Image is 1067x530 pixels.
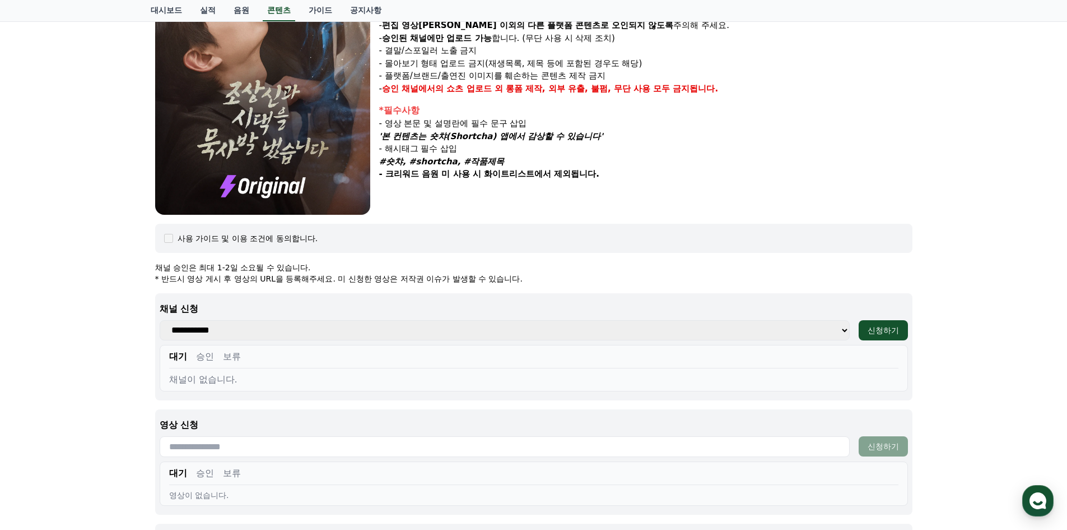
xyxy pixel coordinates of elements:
[379,117,912,130] p: - 영상 본문 및 설명란에 필수 문구 삽입
[379,131,603,141] em: '본 컨텐츠는 숏챠(Shortcha) 앱에서 감상할 수 있습니다'
[379,32,912,45] p: - 합니다. (무단 사용 시 삭제 조치)
[35,372,42,381] span: 홈
[379,19,912,32] p: - 주의해 주세요.
[145,356,215,384] a: 설정
[169,467,187,480] button: 대기
[178,233,318,244] div: 사용 가이드 및 이용 조건에 동의합니다.
[169,373,898,386] div: 채널이 없습니다.
[223,350,241,363] button: 보류
[173,372,187,381] span: 설정
[868,325,899,336] div: 신청하기
[382,33,492,43] strong: 승인된 채널에만 업로드 가능
[528,20,674,30] strong: 다른 플랫폼 콘텐츠로 오인되지 않도록
[223,467,241,480] button: 보류
[160,418,908,432] p: 영상 신청
[74,356,145,384] a: 대화
[379,57,912,70] p: - 몰아보기 형태 업로드 금지(재생목록, 제목 등에 포함된 경우도 해당)
[859,320,908,340] button: 신청하기
[155,262,912,273] p: 채널 승인은 최대 1-2일 소요될 수 있습니다.
[382,84,503,94] strong: 승인 채널에서의 쇼츠 업로드 외
[155,273,912,284] p: * 반드시 영상 게시 후 영상의 URL을 등록해주세요. 미 신청한 영상은 저작권 이슈가 발생할 수 있습니다.
[379,142,912,155] p: - 해시태그 필수 삽입
[379,82,912,95] p: -
[379,44,912,57] p: - 결말/스포일러 노출 금지
[3,356,74,384] a: 홈
[382,20,525,30] strong: 편집 영상[PERSON_NAME] 이외의
[379,104,912,117] div: *필수사항
[506,84,719,94] strong: 롱폼 제작, 외부 유출, 불펌, 무단 사용 모두 금지됩니다.
[196,467,214,480] button: 승인
[169,350,187,363] button: 대기
[379,169,599,179] strong: - 크리워드 음원 미 사용 시 화이트리스트에서 제외됩니다.
[379,70,912,82] p: - 플랫폼/브랜드/출연진 이미지를 훼손하는 콘텐츠 제작 금지
[102,373,116,382] span: 대화
[160,302,908,316] p: 채널 신청
[196,350,214,363] button: 승인
[859,436,908,457] button: 신청하기
[169,490,898,501] div: 영상이 없습니다.
[379,156,505,167] em: #숏챠, #shortcha, #작품제목
[868,441,899,452] div: 신청하기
